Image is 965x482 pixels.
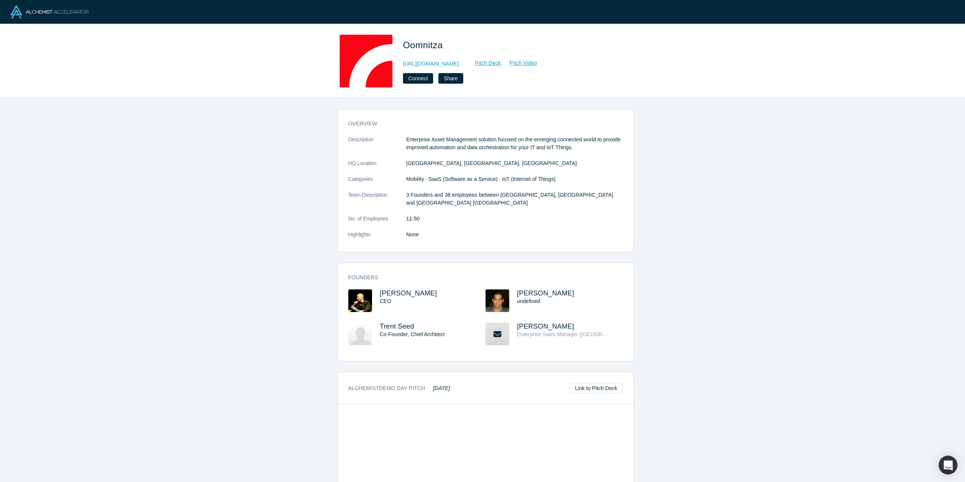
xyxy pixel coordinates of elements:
h3: Alchemist Demo Day Pitch [348,384,450,392]
a: Pitch Deck [467,59,501,67]
img: Trent Seed's Profile Image [348,323,372,345]
dt: No. of Employees [348,215,406,231]
dd: 11-50 [406,215,623,223]
img: Ramin Ettehad's Profile Image [486,289,509,312]
a: [PERSON_NAME] [517,289,574,297]
a: Trent Seed [380,323,414,330]
em: [DATE] [433,385,450,391]
dt: Categories [348,175,406,191]
a: [URL][DOMAIN_NAME] [403,60,459,68]
h3: Founders [348,274,612,282]
img: Alchemist Logo [11,5,89,18]
dt: HQ Location [348,159,406,175]
button: Connect [403,73,433,84]
a: Link to Pitch Deck [570,383,622,393]
p: None [406,231,623,239]
span: Mobility · SaaS (Software as a Service) · IoT (Internet of Things) [406,176,556,182]
p: 3 Founders and 38 employees between [GEOGRAPHIC_DATA], [GEOGRAPHIC_DATA] and [GEOGRAPHIC_DATA] [G... [406,191,623,207]
p: Enterprise Asset Management solution focused on the emerging connected world to provide improved ... [406,136,623,151]
img: Oomnitza's Logo [340,35,392,87]
a: Pitch Video [501,59,538,67]
h3: overview [348,120,612,128]
img: Arthur Lozinski's Profile Image [348,289,372,312]
dt: Team Description [348,191,406,215]
span: Oomnitza [403,40,446,50]
span: undefined [517,298,541,304]
a: [PERSON_NAME] [380,289,437,297]
dt: Highlights [348,231,406,246]
dd: [GEOGRAPHIC_DATA], [GEOGRAPHIC_DATA], [GEOGRAPHIC_DATA] [406,159,623,167]
span: Enterprise Sales Manager ([GEOGRAPHIC_DATA]) [517,331,638,337]
span: CEO [380,298,391,304]
a: [PERSON_NAME] [517,323,574,330]
dt: Description [348,136,406,159]
span: Co-Founder, Chief Architect [380,331,445,337]
button: Share [438,73,463,84]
